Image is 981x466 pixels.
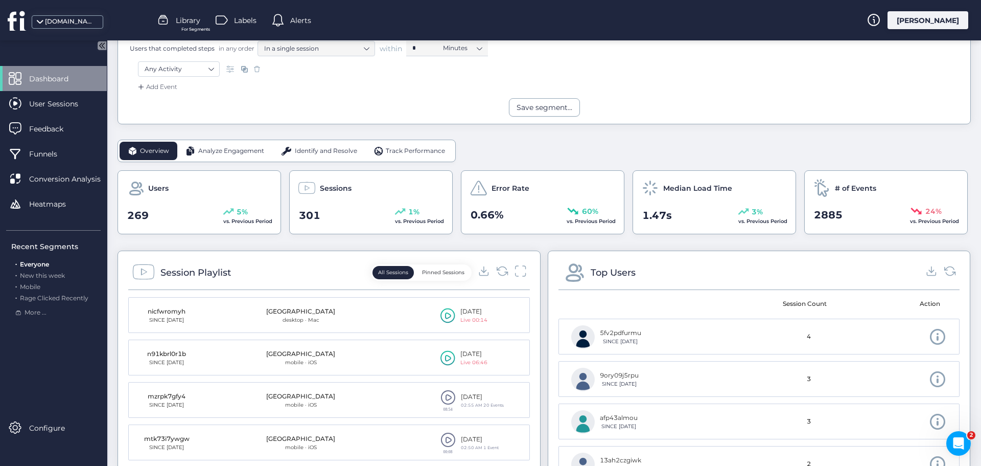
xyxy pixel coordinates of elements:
[141,443,192,452] div: SINCE [DATE]
[910,218,959,225] span: vs. Previous Period
[492,183,529,194] span: Error Rate
[45,17,96,27] div: [DOMAIN_NAME]
[29,198,81,210] span: Heatmaps
[266,307,335,317] div: [GEOGRAPHIC_DATA]
[807,417,811,427] span: 3
[181,26,210,33] span: For Segments
[752,206,763,217] span: 3%
[567,218,616,225] span: vs. Previous Period
[460,349,487,359] div: [DATE]
[141,401,192,409] div: SINCE [DATE]
[141,392,192,402] div: mzrpk7gfy4
[266,392,335,402] div: [GEOGRAPHIC_DATA]
[130,44,215,53] span: Users that completed steps
[835,183,876,194] span: # of Events
[11,241,101,252] div: Recent Segments
[591,265,636,280] div: Top Users
[141,349,192,359] div: n91kbrl0r1b
[600,371,639,381] div: 9ory09j5rpu
[266,434,335,444] div: [GEOGRAPHIC_DATA]
[141,359,192,367] div: SINCE [DATE]
[600,338,641,346] div: SINCE [DATE]
[967,431,975,439] span: 2
[290,15,311,26] span: Alerts
[600,456,641,465] div: 13ah2czgiwk
[29,423,80,434] span: Configure
[582,206,598,217] span: 60%
[380,43,402,54] span: within
[29,148,73,160] span: Funnels
[29,173,116,185] span: Conversion Analysis
[887,11,968,29] div: [PERSON_NAME]
[814,207,843,223] span: 2885
[264,41,368,56] nz-select-item: In a single session
[266,443,335,452] div: mobile · iOS
[320,183,352,194] span: Sessions
[198,146,264,156] span: Analyze Engagement
[440,450,456,454] div: 00:08
[141,316,192,324] div: SINCE [DATE]
[295,146,357,156] span: Identify and Resolve
[386,146,445,156] span: Track Performance
[266,401,335,409] div: mobile · iOS
[266,359,335,367] div: mobile · iOS
[461,392,504,402] div: [DATE]
[148,183,169,194] span: Users
[237,206,248,217] span: 5%
[223,218,272,225] span: vs. Previous Period
[20,294,88,302] span: Rage Clicked Recently
[160,265,231,280] div: Session Playlist
[20,283,40,291] span: Mobile
[15,270,17,279] span: .
[266,316,335,324] div: desktop · Mac
[29,73,84,84] span: Dashboard
[854,290,952,319] mat-header-cell: Action
[395,218,444,225] span: vs. Previous Period
[755,290,854,319] mat-header-cell: Session Count
[372,266,414,279] button: All Sessions
[460,359,487,367] div: Live 06:46
[266,349,335,359] div: [GEOGRAPHIC_DATA]
[29,98,94,109] span: User Sessions
[600,423,638,431] div: SINCE [DATE]
[25,308,46,318] span: More ...
[461,435,499,445] div: [DATE]
[461,402,504,409] div: 02:55 AM 20 Events
[176,15,200,26] span: Library
[299,208,320,224] span: 301
[127,208,149,224] span: 269
[471,207,504,223] span: 0.66%
[642,208,672,224] span: 1.47s
[15,258,17,268] span: .
[15,281,17,291] span: .
[145,61,213,77] nz-select-item: Any Activity
[807,374,811,384] span: 3
[141,434,192,444] div: mtk73i7ywgw
[234,15,256,26] span: Labels
[440,407,456,411] div: 08:54
[946,431,971,456] iframe: Intercom live chat
[416,266,470,279] button: Pinned Sessions
[140,146,169,156] span: Overview
[141,307,192,317] div: nicfwromyh
[460,316,487,324] div: Live 00:14
[517,102,572,113] div: Save segment...
[217,44,254,53] span: in any order
[600,380,639,388] div: SINCE [DATE]
[600,328,641,338] div: 5fv2pdfurmu
[663,183,732,194] span: Median Load Time
[600,413,638,423] div: afp43almou
[460,307,487,317] div: [DATE]
[20,260,49,268] span: Everyone
[15,292,17,302] span: .
[807,332,811,342] span: 4
[925,206,942,217] span: 24%
[738,218,787,225] span: vs. Previous Period
[29,123,79,135] span: Feedback
[20,272,65,279] span: New this week
[136,82,177,92] div: Add Event
[461,445,499,451] div: 02:50 AM 1 Event
[408,206,419,217] span: 1%
[443,40,482,56] nz-select-item: Minutes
